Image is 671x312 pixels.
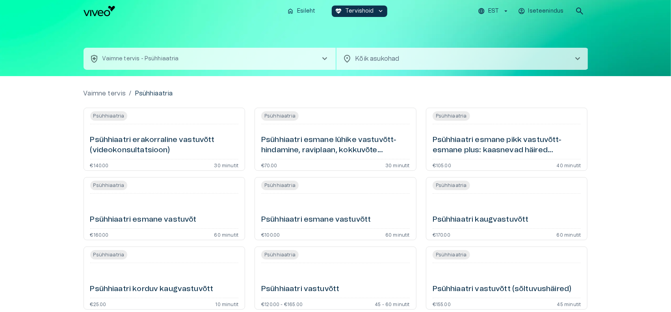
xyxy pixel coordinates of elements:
p: 45 - 60 minutit [375,301,410,306]
button: EST [477,6,510,17]
span: Psühhiaatria [90,111,128,121]
a: Open service booking details [426,108,588,171]
button: health_and_safetyVaimne tervis - Psühhiaatriachevron_right [84,48,336,70]
h6: Psühhiaatri esmane vastuvõtt [261,215,371,225]
h6: Psühhiaatri vastuvõtt [261,284,339,295]
button: Iseteenindus [517,6,566,17]
a: Vaimne tervis [84,89,126,98]
p: EST [488,7,499,15]
span: Psühhiaatria [90,181,128,190]
button: ecg_heartTervishoidkeyboard_arrow_down [332,6,387,17]
a: Open service booking details [84,177,245,240]
p: €170.00 [433,232,450,237]
p: 60 minutit [385,232,410,237]
h6: Psühhiaatri erakorraline vastuvõtt (videokonsultatsioon) [90,135,239,156]
p: €100.00 [261,232,280,237]
p: €140.00 [90,163,109,167]
span: chevron_right [573,54,582,64]
p: Tervishoid [345,7,374,15]
p: €155.00 [433,301,451,306]
a: Open service booking details [255,108,416,171]
span: Psühhiaatria [261,111,299,121]
p: / [129,89,131,98]
a: Open service booking details [426,247,588,310]
p: 45 minutit [557,301,581,306]
span: Psühhiaatria [261,181,299,190]
span: Psühhiaatria [261,250,299,260]
p: Esileht [297,7,315,15]
a: Open service booking details [84,247,245,310]
h6: Psühhiaatri kaugvastuvõtt [433,215,529,225]
p: 30 minutit [385,163,410,167]
p: 40 minutit [557,163,581,167]
span: Psühhiaatria [90,250,128,260]
p: 60 minutit [557,232,581,237]
span: home [287,7,294,15]
button: open search modal [572,3,588,19]
h6: Psühhiaatri esmane pikk vastuvõtt- esmane plus: kaasnevad häired (videokonsultatsioon) [433,135,581,156]
p: Iseteenindus [528,7,564,15]
h6: Psühhiaatri korduv kaugvastuvõtt [90,284,214,295]
a: Open service booking details [84,108,245,171]
img: Viveo logo [84,6,115,16]
a: Navigate to homepage [84,6,281,16]
h6: Psühhiaatri vastuvõtt (sõltuvushäired) [433,284,572,295]
a: Open service booking details [426,177,588,240]
span: location_on [343,54,352,64]
span: chevron_right [320,54,329,64]
p: €120.00 - €165.00 [261,301,303,306]
span: health_and_safety [90,54,99,64]
span: ecg_heart [335,7,342,15]
span: search [575,6,585,16]
p: €25.00 [90,301,106,306]
p: 10 minutit [215,301,238,306]
p: 60 minutit [214,232,238,237]
a: Open service booking details [255,177,416,240]
p: 30 minutit [214,163,238,167]
p: Psühhiaatria [135,89,173,98]
span: Psühhiaatria [433,111,470,121]
p: Kõik asukohad [355,54,560,64]
h6: Psühhiaatri esmane vastuvõt [90,215,197,225]
p: €70.00 [261,163,277,167]
button: homeEsileht [284,6,319,17]
h6: Psühhiaatri esmane lühike vastuvõtt- hindamine, raviplaan, kokkuvõte (videokonsultatsioon) [261,135,410,156]
span: Psühhiaatria [433,181,470,190]
p: Vaimne tervis - Psühhiaatria [102,55,179,63]
p: €160.00 [90,232,109,237]
span: Psühhiaatria [433,250,470,260]
p: €105.00 [433,163,451,167]
span: keyboard_arrow_down [377,7,384,15]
